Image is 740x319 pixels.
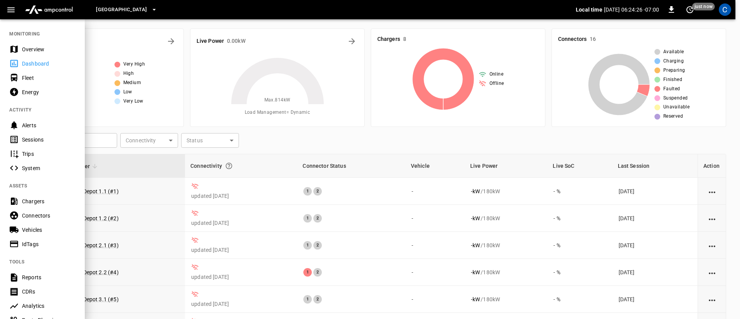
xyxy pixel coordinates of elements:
div: Energy [22,88,76,96]
img: ampcontrol.io logo [22,2,76,17]
div: Reports [22,273,76,281]
div: Sessions [22,136,76,143]
button: set refresh interval [684,3,696,16]
p: Local time [576,6,602,14]
div: Overview [22,46,76,53]
div: IdTags [22,240,76,248]
div: Fleet [22,74,76,82]
span: just now [692,3,715,10]
div: Dashboard [22,60,76,68]
div: Connectors [22,212,76,219]
div: CDRs [22,288,76,295]
div: System [22,164,76,172]
div: Analytics [22,302,76,310]
div: Trips [22,150,76,158]
div: Alerts [22,122,76,129]
p: [DATE] 06:24:26 -07:00 [604,6,659,14]
div: Chargers [22,197,76,205]
div: Vehicles [22,226,76,234]
span: [GEOGRAPHIC_DATA] [96,5,147,14]
div: profile-icon [719,3,731,16]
